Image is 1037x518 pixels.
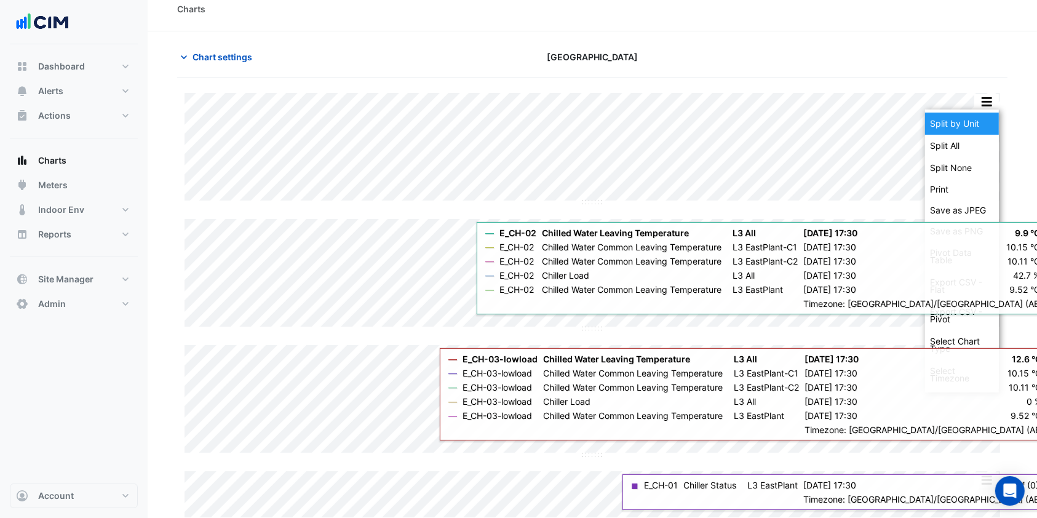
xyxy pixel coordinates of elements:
app-icon: Dashboard [16,60,28,73]
button: Actions [10,103,138,128]
div: Save as PNG [925,221,999,242]
div: Pivot Data Table [925,242,999,271]
div: Save as JPEG [925,200,999,221]
button: Alerts [10,79,138,103]
button: Admin [10,292,138,316]
button: Meters [10,173,138,197]
div: Export CSV - Flat [925,271,999,301]
button: Account [10,484,138,508]
button: More Options [974,472,999,488]
img: Company Logo [15,10,70,34]
button: Site Manager [10,267,138,292]
app-icon: Charts [16,154,28,167]
app-icon: Meters [16,179,28,191]
button: Dashboard [10,54,138,79]
app-icon: Site Manager [16,273,28,285]
span: Meters [38,179,68,191]
span: Alerts [38,85,63,97]
div: Open Intercom Messenger [995,476,1025,506]
div: Print [925,179,999,200]
span: Chart settings [193,50,252,63]
span: Reports [38,228,71,241]
button: Indoor Env [10,197,138,222]
button: Charts [10,148,138,173]
button: Chart settings [177,46,260,68]
app-icon: Actions [16,110,28,122]
div: Select Chart Type [925,330,999,360]
span: Charts [38,154,66,167]
div: Data series of the same unit displayed on the same chart, except for binary data [925,113,999,135]
span: Dashboard [38,60,85,73]
app-icon: Indoor Env [16,204,28,216]
button: More Options [974,94,999,110]
div: All data series combined on a single larger chart [925,157,999,179]
span: Admin [38,298,66,310]
span: [GEOGRAPHIC_DATA] [547,50,638,63]
div: Select Timezone [925,360,999,389]
span: Indoor Env [38,204,84,216]
app-icon: Admin [16,298,28,310]
span: Actions [38,110,71,122]
span: Account [38,490,74,502]
div: Export CSV - Pivot [925,301,999,330]
app-icon: Reports [16,228,28,241]
span: Site Manager [38,273,93,285]
app-icon: Alerts [16,85,28,97]
div: Charts [177,2,205,15]
button: Reports [10,222,138,247]
div: Each data series displayed its own chart, except alerts which are shown on top of non binary data... [925,135,999,157]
